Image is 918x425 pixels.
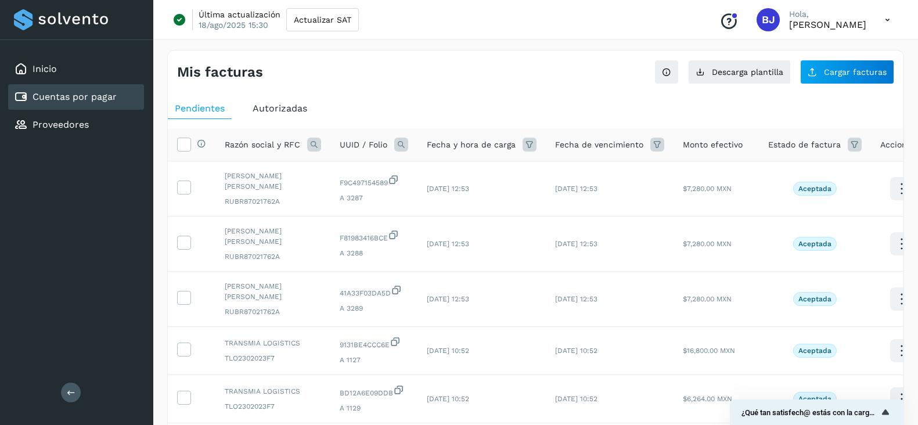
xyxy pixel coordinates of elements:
[340,284,408,298] span: 41A33F03DA5D
[8,112,144,138] div: Proveedores
[199,9,280,20] p: Última actualización
[789,19,866,30] p: Brayant Javier Rocha Martinez
[340,193,408,203] span: A 3287
[555,185,597,193] span: [DATE] 12:53
[340,229,408,243] span: F81983416BCE
[824,68,887,76] span: Cargar facturas
[683,295,732,303] span: $7,280.00 MXN
[688,60,791,84] button: Descarga plantilla
[225,401,321,412] span: TLO2302023F7
[225,171,321,192] span: [PERSON_NAME] [PERSON_NAME]
[427,185,469,193] span: [DATE] 12:53
[340,174,408,188] span: F9C497154589
[798,347,831,355] p: Aceptada
[800,60,894,84] button: Cargar facturas
[340,355,408,365] span: A 1127
[712,68,783,76] span: Descarga plantilla
[340,336,408,350] span: 9131BE4CCC6E
[427,295,469,303] span: [DATE] 12:53
[175,103,225,114] span: Pendientes
[683,395,732,403] span: $6,264.00 MXN
[225,281,321,302] span: [PERSON_NAME] [PERSON_NAME]
[427,240,469,248] span: [DATE] 12:53
[798,240,831,248] p: Aceptada
[789,9,866,19] p: Hola,
[225,196,321,207] span: RUBR87021762A
[33,119,89,130] a: Proveedores
[225,353,321,363] span: TLO2302023F7
[225,338,321,348] span: TRANSMIA LOGISTICS
[798,185,831,193] p: Aceptada
[225,251,321,262] span: RUBR87021762A
[555,240,597,248] span: [DATE] 12:53
[8,84,144,110] div: Cuentas por pagar
[225,307,321,317] span: RUBR87021762A
[741,408,879,417] span: ¿Qué tan satisfech@ estás con la carga de tus facturas?
[555,347,597,355] span: [DATE] 10:52
[427,395,469,403] span: [DATE] 10:52
[8,56,144,82] div: Inicio
[340,384,408,398] span: BD12A6E09DDB
[253,103,307,114] span: Autorizadas
[340,303,408,314] span: A 3289
[683,240,732,248] span: $7,280.00 MXN
[683,185,732,193] span: $7,280.00 MXN
[880,139,916,151] span: Acciones
[225,226,321,247] span: [PERSON_NAME] [PERSON_NAME]
[427,139,516,151] span: Fecha y hora de carga
[340,248,408,258] span: A 3288
[798,395,831,403] p: Aceptada
[286,8,359,31] button: Actualizar SAT
[555,139,643,151] span: Fecha de vencimiento
[340,139,387,151] span: UUID / Folio
[225,139,300,151] span: Razón social y RFC
[199,20,268,30] p: 18/ago/2025 15:30
[33,91,117,102] a: Cuentas por pagar
[768,139,841,151] span: Estado de factura
[683,347,735,355] span: $16,800.00 MXN
[683,139,743,151] span: Monto efectivo
[225,386,321,397] span: TRANSMIA LOGISTICS
[294,16,351,24] span: Actualizar SAT
[33,63,57,74] a: Inicio
[340,403,408,413] span: A 1129
[427,347,469,355] span: [DATE] 10:52
[177,64,263,81] h4: Mis facturas
[798,295,831,303] p: Aceptada
[555,295,597,303] span: [DATE] 12:53
[741,405,892,419] button: Mostrar encuesta - ¿Qué tan satisfech@ estás con la carga de tus facturas?
[555,395,597,403] span: [DATE] 10:52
